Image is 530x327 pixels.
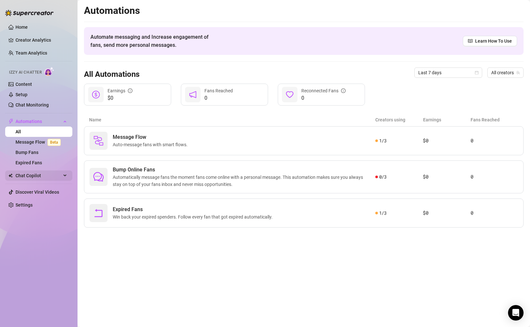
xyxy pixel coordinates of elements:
div: Reconnected Fans [301,87,346,94]
article: Name [89,116,375,123]
a: Home [16,25,28,30]
article: 0 [471,209,518,217]
span: heart [286,91,294,98]
span: notification [189,91,197,98]
a: Content [16,82,32,87]
span: Beta [47,139,61,146]
a: Chat Monitoring [16,102,49,107]
span: Auto-message fans with smart flows. [113,141,190,148]
span: Chat Copilot [16,170,61,181]
div: Open Intercom Messenger [508,305,524,321]
span: 1 / 3 [379,137,387,144]
a: Message FlowBeta [16,139,63,145]
div: Earnings [108,87,132,94]
article: $0 [423,173,470,181]
span: Izzy AI Chatter [9,69,42,76]
span: Win back your expired spenders. Follow every fan that got expired automatically. [113,213,275,220]
span: Learn How To Use [475,37,512,45]
span: Automatically message fans the moment fans come online with a personal message. This automation m... [113,174,375,188]
span: 0 [204,94,233,102]
a: Creator Analytics [16,35,67,45]
span: Bump Online Fans [113,166,375,174]
span: rollback [93,208,104,218]
a: Bump Fans [16,150,38,155]
a: Settings [16,202,33,208]
h3: All Automations [84,69,140,80]
article: Earnings [423,116,471,123]
article: $0 [423,209,470,217]
span: Last 7 days [418,68,478,77]
span: 1 / 3 [379,209,387,217]
a: Setup [16,92,27,97]
article: 0 [471,173,518,181]
span: info-circle [341,88,346,93]
span: 0 [301,94,346,102]
span: All creators [491,68,520,77]
span: calendar [475,71,479,75]
img: svg%3e [93,136,104,146]
span: dollar [92,91,100,98]
img: AI Chatter [44,67,54,76]
a: Team Analytics [16,50,47,56]
span: read [468,39,473,43]
article: $0 [423,137,470,145]
span: Fans Reached [204,88,233,93]
article: Fans Reached [471,116,518,123]
span: thunderbolt [8,119,14,124]
a: All [16,129,21,134]
article: Creators using [375,116,423,123]
span: 0 / 3 [379,173,387,180]
h2: Automations [84,5,524,17]
span: Automations [16,116,61,127]
a: Expired Fans [16,160,42,165]
span: $0 [108,94,132,102]
a: Learn How To Use [463,36,517,46]
img: Chat Copilot [8,173,13,178]
span: Message Flow [113,133,190,141]
span: info-circle [128,88,132,93]
span: comment [93,172,104,182]
img: logo-BBDzfeDw.svg [5,10,54,16]
span: team [516,71,520,75]
span: Expired Fans [113,206,275,213]
article: 0 [471,137,518,145]
a: Discover Viral Videos [16,189,59,195]
span: Automate messaging and Increase engagement of fans, send more personal messages. [90,33,215,49]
